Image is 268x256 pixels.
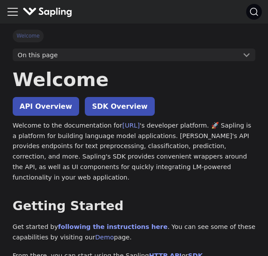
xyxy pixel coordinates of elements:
[6,5,19,18] button: Toggle navigation bar
[23,6,73,18] img: Sapling.ai
[246,4,262,20] button: Search (Command+K)
[13,68,255,91] h1: Welcome
[13,48,255,62] button: On this page
[13,30,44,42] span: Welcome
[95,234,114,241] a: Demo
[58,223,167,230] a: following the instructions here
[85,97,154,116] a: SDK Overview
[13,97,79,116] a: API Overview
[13,30,255,42] nav: Breadcrumbs
[13,222,255,243] p: Get started by . You can see some of these capabilities by visiting our page.
[13,198,255,214] h2: Getting Started
[13,121,255,183] p: Welcome to the documentation for 's developer platform. 🚀 Sapling is a platform for building lang...
[122,122,140,129] a: [URL]
[23,6,76,18] a: Sapling.aiSapling.ai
